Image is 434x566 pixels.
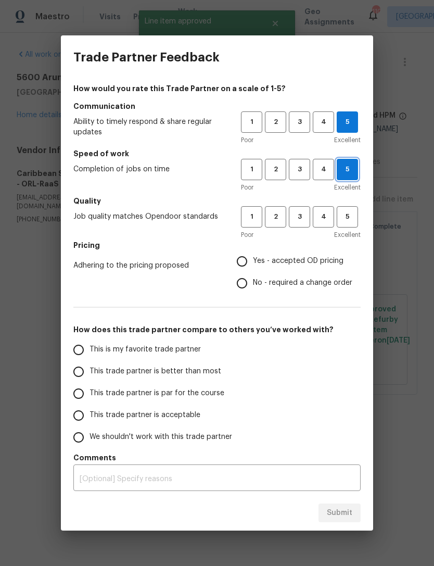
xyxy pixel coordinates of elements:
[290,211,309,223] span: 3
[266,116,285,128] span: 2
[265,159,286,180] button: 2
[334,230,361,240] span: Excellent
[73,101,361,111] h5: Communication
[265,206,286,228] button: 2
[241,111,262,133] button: 1
[314,163,333,175] span: 4
[73,50,220,65] h3: Trade Partner Feedback
[73,324,361,335] h5: How does this trade partner compare to others you’ve worked with?
[73,196,361,206] h5: Quality
[337,163,358,175] span: 5
[338,211,357,223] span: 5
[73,339,361,448] div: How does this trade partner compare to others you’ve worked with?
[73,148,361,159] h5: Speed of work
[241,206,262,228] button: 1
[241,135,253,145] span: Poor
[242,163,261,175] span: 1
[73,211,224,222] span: Job quality matches Opendoor standards
[334,135,361,145] span: Excellent
[242,211,261,223] span: 1
[266,211,285,223] span: 2
[337,116,358,128] span: 5
[90,344,201,355] span: This is my favorite trade partner
[289,159,310,180] button: 3
[337,111,358,133] button: 5
[73,452,361,463] h5: Comments
[266,163,285,175] span: 2
[314,116,333,128] span: 4
[313,206,334,228] button: 4
[241,159,262,180] button: 1
[73,260,220,271] span: Adhering to the pricing proposed
[337,159,358,180] button: 5
[289,111,310,133] button: 3
[90,410,200,421] span: This trade partner is acceptable
[241,182,253,193] span: Poor
[265,111,286,133] button: 2
[73,240,361,250] h5: Pricing
[334,182,361,193] span: Excellent
[237,250,361,294] div: Pricing
[90,432,232,443] span: We shouldn't work with this trade partner
[337,206,358,228] button: 5
[314,211,333,223] span: 4
[290,116,309,128] span: 3
[242,116,261,128] span: 1
[73,83,361,94] h4: How would you rate this Trade Partner on a scale of 1-5?
[253,278,352,288] span: No - required a change order
[290,163,309,175] span: 3
[90,388,224,399] span: This trade partner is par for the course
[241,230,253,240] span: Poor
[73,164,224,174] span: Completion of jobs on time
[313,159,334,180] button: 4
[253,256,343,267] span: Yes - accepted OD pricing
[73,117,224,137] span: Ability to timely respond & share regular updates
[289,206,310,228] button: 3
[90,366,221,377] span: This trade partner is better than most
[313,111,334,133] button: 4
